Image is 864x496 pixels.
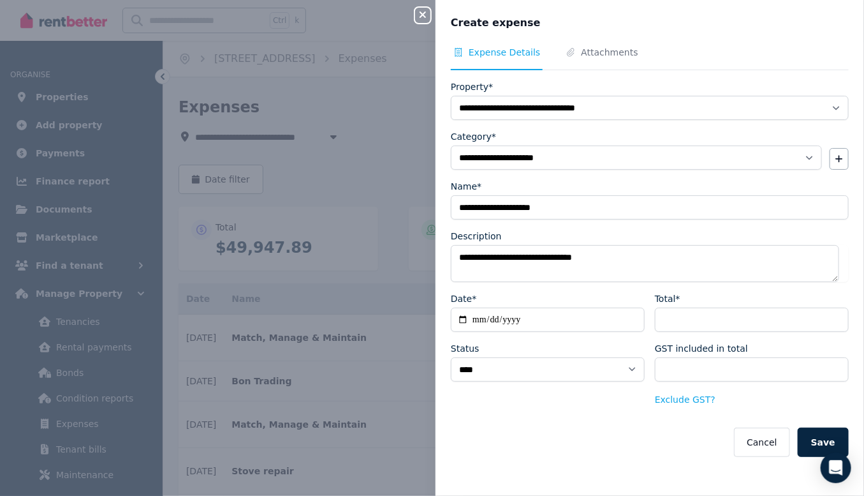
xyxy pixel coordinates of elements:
[655,292,680,305] label: Total*
[451,230,502,243] label: Description
[451,342,480,355] label: Status
[734,428,789,457] button: Cancel
[451,80,493,93] label: Property*
[655,342,748,355] label: GST included in total
[655,393,715,406] button: Exclude GST?
[469,46,540,59] span: Expense Details
[451,130,496,143] label: Category*
[451,46,849,70] nav: Tabs
[451,15,541,31] span: Create expense
[581,46,638,59] span: Attachments
[451,292,476,305] label: Date*
[821,453,851,483] div: Open Intercom Messenger
[451,180,481,193] label: Name*
[798,428,849,457] button: Save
